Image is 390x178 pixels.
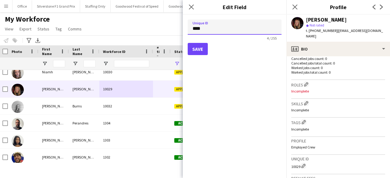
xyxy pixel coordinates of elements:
img: Abigail Stephenson [12,135,24,147]
img: Rebecca Oliver [12,84,24,96]
button: Goodwood Revival [164,0,202,12]
button: Open Filter Menu [103,61,108,66]
app-action-btn: Advanced filters [25,37,33,44]
input: First Name Filter Input [53,60,65,67]
div: Perandres [69,115,99,131]
span: Applicant [174,104,193,109]
button: Open Filter Menu [174,61,180,66]
div: Niamh [38,64,69,80]
a: Export [17,25,34,33]
span: Active [174,155,193,160]
span: Workforce ID [103,49,126,54]
div: Burns [69,98,99,114]
p: Employed Crew [291,145,385,149]
span: Rating [157,40,160,63]
img: Niamh Winmill [12,67,24,79]
p: Cancelled jobs count: 0 [291,56,385,61]
p: Worked jobs count: 0 [291,65,385,70]
a: Status [35,25,52,33]
p: Incomplete [291,127,385,131]
span: Applicant [174,87,193,92]
div: 10029 [291,163,385,169]
span: Status [174,49,186,54]
div: 10032 [99,98,153,114]
button: Save [188,43,208,55]
span: 4 / 255 [262,36,282,40]
div: [PERSON_NAME] [306,17,347,23]
span: My Workforce [5,15,50,24]
h3: Profile [286,3,390,11]
span: t. [PHONE_NUMBER] [306,28,338,33]
p: Cancelled jobs total count: 0 [291,61,385,65]
span: First Name [42,47,58,56]
h3: Roles [291,81,385,88]
button: Open Filter Menu [73,61,78,66]
h3: Edit Field [183,3,286,11]
div: [PERSON_NAME] [69,149,99,166]
h3: Tags [291,119,385,125]
a: Comms [66,25,84,33]
a: Tag [53,25,64,33]
span: Photo [12,49,22,54]
img: rowan sillah [12,152,24,164]
app-action-btn: Export XLSX [34,37,41,44]
span: View [5,26,13,32]
div: [PERSON_NAME] [69,132,99,148]
h3: Profile [291,138,385,144]
span: Comms [68,26,82,32]
h3: Skills [291,100,385,106]
span: Not rated [310,23,324,27]
div: 1303 [99,132,153,148]
img: Alejandro Perandres [12,118,24,130]
div: [PERSON_NAME] [38,132,69,148]
div: [PERSON_NAME] [69,64,99,80]
div: [PERSON_NAME] [38,149,69,166]
button: Staffing Only [80,0,111,12]
span: Tag [55,26,62,32]
input: Workforce ID Filter Input [114,60,149,67]
span: Last Name [73,47,88,56]
div: [PERSON_NAME] [38,98,69,114]
div: [PERSON_NAME] [69,81,99,97]
p: Incomplete [291,89,385,93]
span: Active [174,121,193,126]
div: 10030 [99,64,153,80]
button: Goodwood Festival of Speed [111,0,164,12]
input: Last Name Filter Input [83,60,96,67]
div: 1302 [99,149,153,166]
button: Open Filter Menu [42,61,48,66]
p: Incomplete [291,108,385,112]
button: Silverstone F1 Grand Prix [32,0,80,12]
span: | [EMAIL_ADDRESS][DOMAIN_NAME] [306,28,383,38]
div: 1304 [99,115,153,131]
h3: Unique ID [291,156,385,162]
p: Worked jobs total count: 0 [291,70,385,75]
a: View [2,25,16,33]
div: [PERSON_NAME] [38,81,69,97]
div: Bio [286,42,390,56]
img: Sarah Burns [12,101,24,113]
div: [PERSON_NAME] [38,115,69,131]
span: Active [174,138,193,143]
span: Export [19,26,31,32]
span: Applicant [174,70,193,75]
span: Status [37,26,49,32]
button: Office [12,0,32,12]
div: 10029 [99,81,153,97]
